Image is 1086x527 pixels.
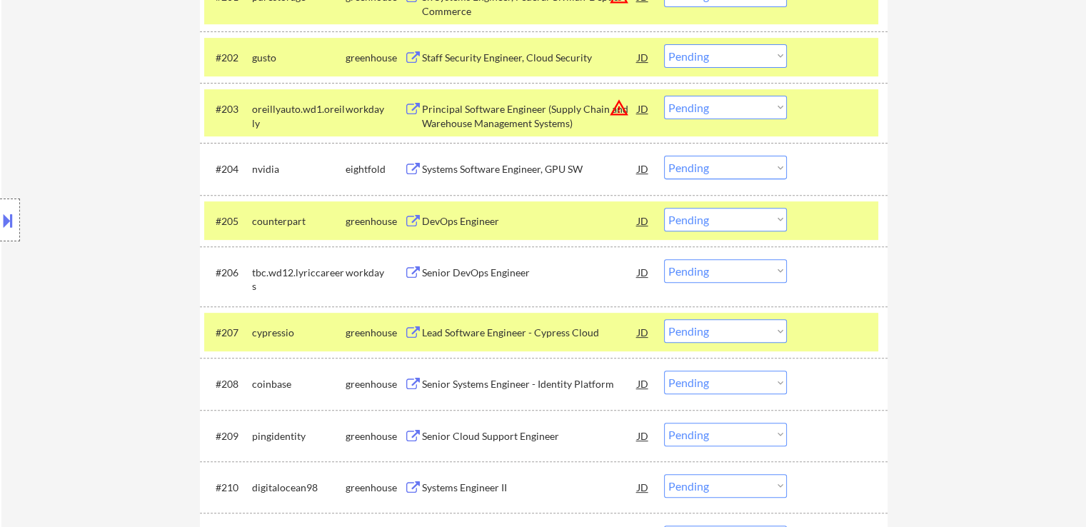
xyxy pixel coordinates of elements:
div: Staff Security Engineer, Cloud Security [422,51,638,65]
div: JD [636,259,650,285]
div: Senior Systems Engineer - Identity Platform [422,377,638,391]
div: JD [636,423,650,448]
div: digitalocean98 [252,481,346,495]
div: Principal Software Engineer (Supply Chain and Warehouse Management Systems) [422,102,638,130]
div: greenhouse [346,51,404,65]
div: #208 [216,377,241,391]
div: Systems Engineer II [422,481,638,495]
div: JD [636,319,650,345]
div: #202 [216,51,241,65]
div: JD [636,156,650,181]
div: tbc.wd12.lyriccareers [252,266,346,293]
div: counterpart [252,214,346,229]
div: greenhouse [346,377,404,391]
div: greenhouse [346,429,404,443]
div: JD [636,44,650,70]
div: JD [636,474,650,500]
div: oreillyauto.wd1.oreilly [252,102,346,130]
div: greenhouse [346,481,404,495]
div: #209 [216,429,241,443]
div: Systems Software Engineer, GPU SW [422,162,638,176]
div: greenhouse [346,214,404,229]
div: greenhouse [346,326,404,340]
div: workday [346,102,404,116]
div: DevOps Engineer [422,214,638,229]
div: coinbase [252,377,346,391]
div: eightfold [346,162,404,176]
div: JD [636,96,650,121]
div: cypressio [252,326,346,340]
div: Lead Software Engineer - Cypress Cloud [422,326,638,340]
div: Senior DevOps Engineer [422,266,638,280]
button: warning_amber [609,98,629,118]
div: JD [636,208,650,234]
div: gusto [252,51,346,65]
div: pingidentity [252,429,346,443]
div: JD [636,371,650,396]
div: nvidia [252,162,346,176]
div: workday [346,266,404,280]
div: Senior Cloud Support Engineer [422,429,638,443]
div: #210 [216,481,241,495]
